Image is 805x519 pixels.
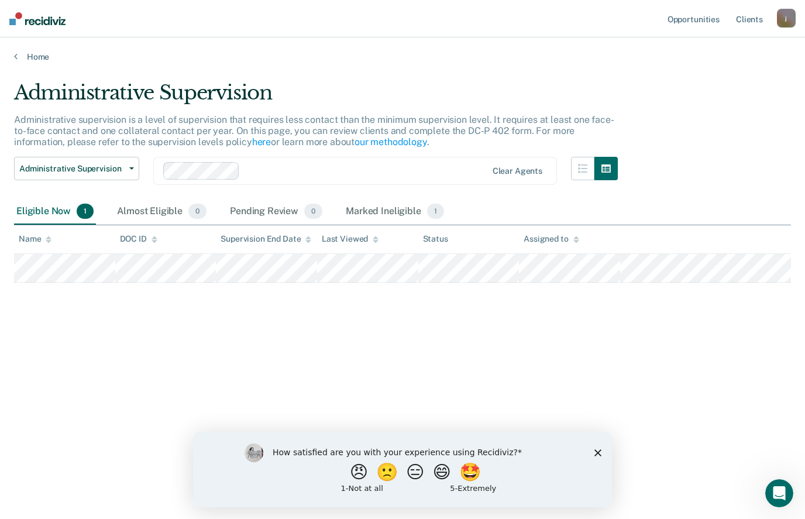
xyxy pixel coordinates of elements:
span: Administrative Supervision [19,164,125,174]
iframe: Survey by Kim from Recidiviz [193,432,612,507]
div: Last Viewed [322,234,379,244]
div: Supervision End Date [221,234,311,244]
button: Administrative Supervision [14,157,139,180]
button: j [777,9,796,28]
img: Recidiviz [9,12,66,25]
div: Administrative Supervision [14,81,618,114]
span: 0 [304,204,322,219]
div: Almost Eligible0 [115,199,209,225]
span: 1 [427,204,444,219]
iframe: Intercom live chat [765,479,793,507]
div: Status [423,234,448,244]
div: Clear agents [493,166,542,176]
div: Assigned to [524,234,579,244]
div: Eligible Now1 [14,199,96,225]
div: DOC ID [120,234,157,244]
div: Pending Review0 [228,199,325,225]
a: here [252,136,271,147]
span: 1 [77,204,94,219]
div: Marked Ineligible1 [343,199,446,225]
span: 0 [188,204,207,219]
a: our methodology [355,136,427,147]
a: Home [14,51,791,62]
p: Administrative supervision is a level of supervision that requires less contact than the minimum ... [14,114,614,147]
div: Name [19,234,51,244]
